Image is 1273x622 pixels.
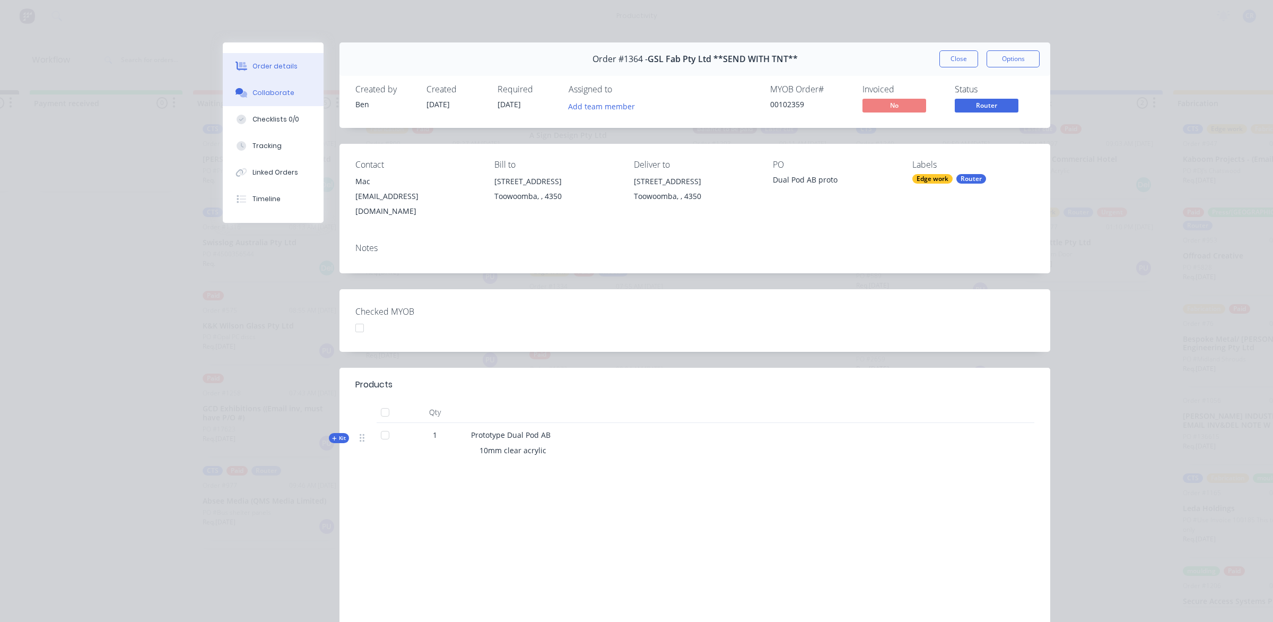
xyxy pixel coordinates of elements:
div: Ben [355,99,414,110]
div: Assigned to [569,84,675,94]
span: Prototype Dual Pod AB [471,430,551,440]
div: Linked Orders [252,168,298,177]
div: Toowoomba, , 4350 [634,189,756,204]
div: Created [426,84,485,94]
div: Order details [252,62,298,71]
div: Kit [329,433,349,443]
div: MYOB Order # [770,84,850,94]
div: Contact [355,160,477,170]
div: Invoiced [862,84,942,94]
span: 10mm clear acrylic [479,445,546,455]
div: Checklists 0/0 [252,115,299,124]
div: Timeline [252,194,281,204]
div: [STREET_ADDRESS] [634,174,756,189]
button: Add team member [563,99,641,113]
span: Order #1364 - [592,54,648,64]
div: [STREET_ADDRESS]Toowoomba, , 4350 [494,174,616,208]
div: Status [955,84,1034,94]
div: Created by [355,84,414,94]
button: Close [939,50,978,67]
div: Qty [403,402,467,423]
button: Timeline [223,186,324,212]
div: Tracking [252,141,282,151]
div: [STREET_ADDRESS]Toowoomba, , 4350 [634,174,756,208]
span: [DATE] [498,99,521,109]
div: Products [355,378,393,391]
div: Toowoomba, , 4350 [494,189,616,204]
label: Checked MYOB [355,305,488,318]
button: Router [955,99,1018,115]
span: 1 [433,429,437,440]
div: Mac [355,174,477,189]
span: No [862,99,926,112]
div: Mac[EMAIL_ADDRESS][DOMAIN_NAME] [355,174,477,219]
div: Deliver to [634,160,756,170]
div: Labels [912,160,1034,170]
button: Options [987,50,1040,67]
div: Router [956,174,986,184]
button: Checklists 0/0 [223,106,324,133]
div: Edge work [912,174,953,184]
div: [STREET_ADDRESS] [494,174,616,189]
span: Kit [332,434,346,442]
div: Bill to [494,160,616,170]
button: Order details [223,53,324,80]
button: Tracking [223,133,324,159]
span: [DATE] [426,99,450,109]
div: Notes [355,243,1034,253]
div: Dual Pod AB proto [773,174,895,189]
div: PO [773,160,895,170]
div: Required [498,84,556,94]
button: Collaborate [223,80,324,106]
div: [EMAIL_ADDRESS][DOMAIN_NAME] [355,189,477,219]
button: Linked Orders [223,159,324,186]
div: 00102359 [770,99,850,110]
span: Router [955,99,1018,112]
button: Add team member [569,99,641,113]
div: Collaborate [252,88,294,98]
span: GSL Fab Pty Ltd **SEND WITH TNT** [648,54,798,64]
